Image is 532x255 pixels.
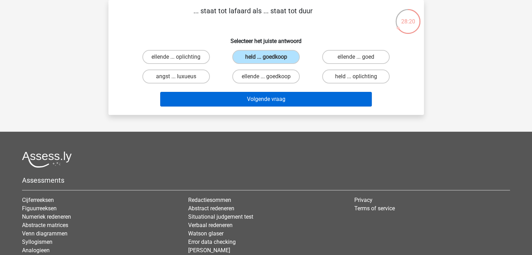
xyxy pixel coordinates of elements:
label: ellende ... oplichting [142,50,210,64]
label: held ... goedkoop [232,50,300,64]
label: ellende ... goed [322,50,390,64]
a: Error data checking [188,239,236,245]
a: Numeriek redeneren [22,213,71,220]
a: Abstracte matrices [22,222,68,228]
a: Figuurreeksen [22,205,57,212]
button: Volgende vraag [160,92,372,107]
h6: Selecteer het juiste antwoord [120,32,413,44]
a: Privacy [354,197,373,203]
a: Redactiesommen [188,197,231,203]
label: held ... oplichting [322,70,390,83]
a: Syllogismen [22,239,52,245]
label: ellende ... goedkoop [232,70,300,83]
a: Venn diagrammen [22,230,68,237]
a: Situational judgement test [188,213,253,220]
a: Verbaal redeneren [188,222,233,228]
a: Abstract redeneren [188,205,234,212]
label: angst ... luxueus [142,70,210,83]
a: Watson glaser [188,230,224,237]
a: Cijferreeksen [22,197,54,203]
a: Terms of service [354,205,395,212]
p: ... staat tot lafaard als ... staat tot duur [120,6,386,27]
img: Assessly logo [22,151,72,168]
a: [PERSON_NAME] [188,247,230,254]
a: Analogieen [22,247,50,254]
div: 28:20 [395,8,421,26]
h5: Assessments [22,176,510,184]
